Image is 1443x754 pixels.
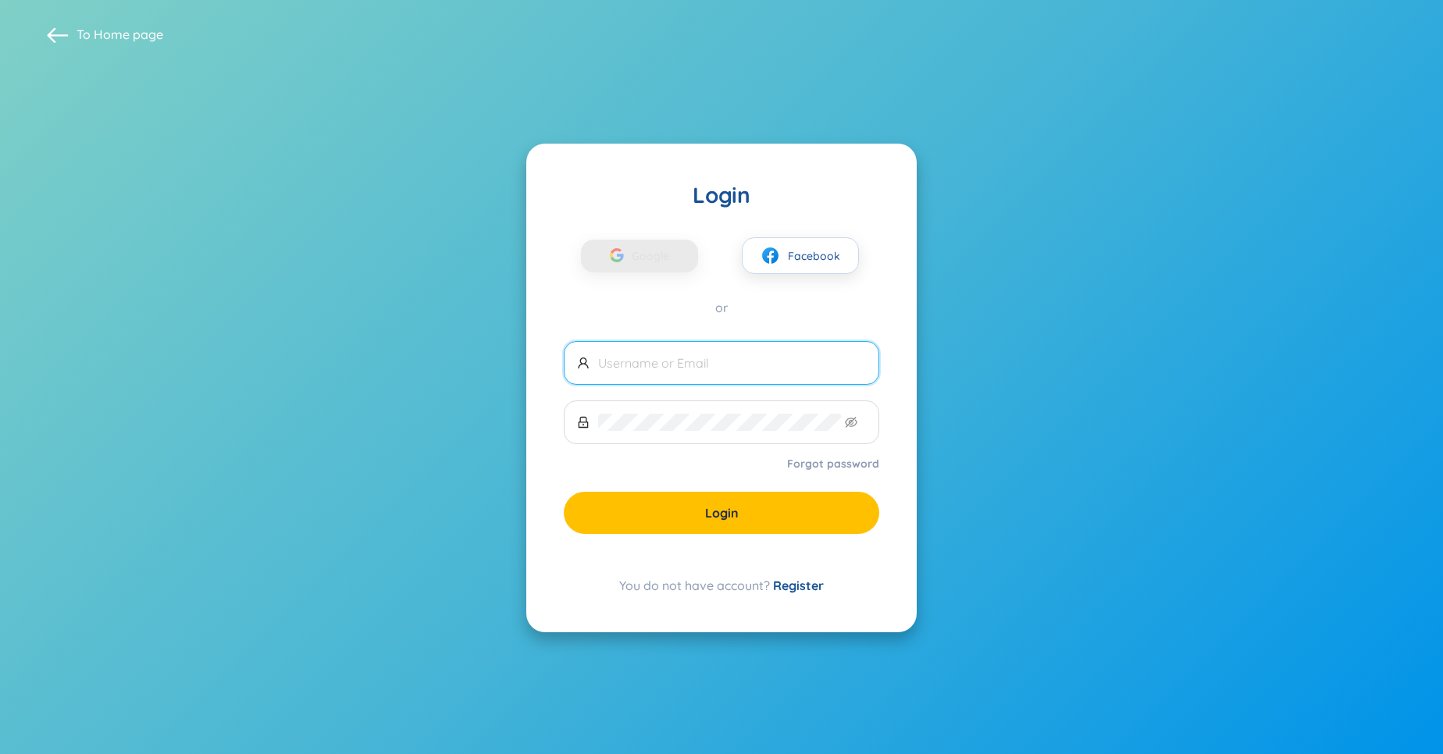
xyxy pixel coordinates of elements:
img: facebook [761,246,780,265]
button: facebookFacebook [742,237,859,274]
div: Login [564,181,879,209]
div: You do not have account? [564,576,879,595]
span: Facebook [788,247,840,265]
span: eye-invisible [845,416,857,429]
span: Login [705,504,739,521]
span: Google [632,240,677,272]
a: Forgot password [787,456,879,471]
button: Login [564,492,879,534]
span: lock [577,416,590,429]
span: To [77,26,163,43]
div: or [564,299,879,316]
button: Google [581,240,698,272]
a: Register [773,578,824,593]
span: user [577,357,590,369]
input: Username or Email [598,354,866,372]
a: Home page [94,27,163,42]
